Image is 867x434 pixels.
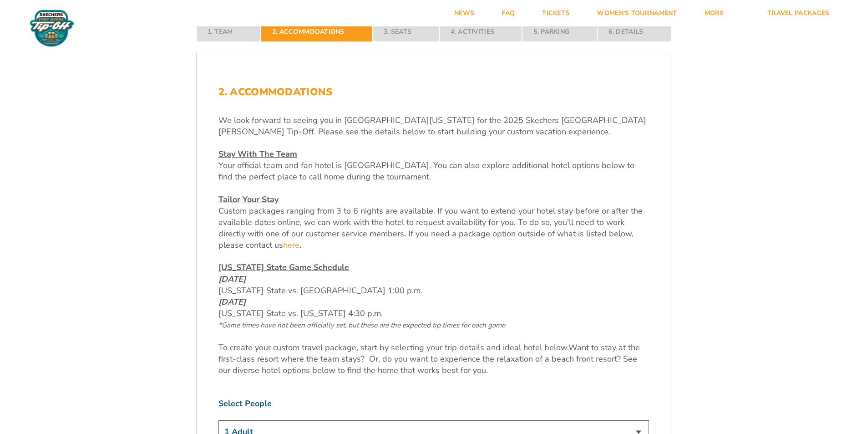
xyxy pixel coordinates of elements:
p: We look forward to seeing you in [GEOGRAPHIC_DATA][US_STATE] for the 2025 Skechers [GEOGRAPHIC_DA... [218,115,649,138]
span: . [299,240,301,250]
p: Want to stay at the first-class resort where the team stays? Or, do you want to experience the re... [218,342,649,377]
u: Stay With The Team [218,148,297,159]
img: Fort Myers Tip-Off [27,9,76,47]
span: *Game times have not been officially set, but these are the expected tip times for each game [218,321,505,330]
span: [US_STATE] State Game Schedule [218,262,349,273]
span: Your official team and fan hotel is [GEOGRAPHIC_DATA]. You can also explore additional hotel opti... [218,160,634,182]
label: Select People [218,398,649,409]
em: [DATE] [218,274,246,285]
span: To create your custom travel package, start by selecting your trip details and ideal hotel below. [218,342,568,353]
h2: 2. Accommodations [218,86,649,98]
span: Custom packages ranging from 3 to 6 nights are available. If you want to extend your hotel stay b... [218,205,643,251]
em: [DATE] [218,296,246,307]
a: here [283,240,299,251]
u: Tailor Your Stay [218,194,279,205]
span: [US_STATE] State vs. [GEOGRAPHIC_DATA] 1:00 p.m. [US_STATE] State vs. [US_STATE] 4:30 p.m. [218,274,505,331]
